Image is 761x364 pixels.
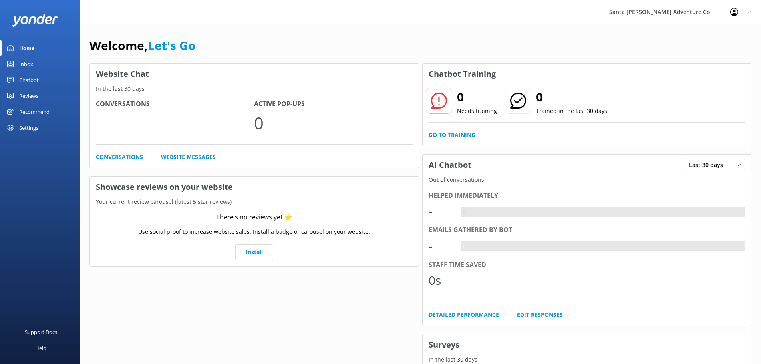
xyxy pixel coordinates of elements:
p: Your current review carousel (latest 5 star reviews) [90,197,419,206]
h3: Chatbot Training [423,64,502,84]
p: Trained in the last 30 days [536,107,607,115]
div: There’s no reviews yet ⭐ [216,212,292,223]
div: - [461,207,467,217]
h4: Conversations [96,99,254,109]
p: In the last 30 days [90,84,419,93]
div: Settings [19,120,38,136]
p: Use social proof to increase website sales. Install a badge or carousel on your website. [138,227,370,236]
a: Install [235,244,273,260]
p: 0 [254,109,412,136]
div: Home [19,40,35,56]
div: Emails gathered by bot [429,225,745,235]
a: Let's Go [148,37,196,54]
div: Help [35,340,46,356]
h3: Showcase reviews on your website [90,177,419,197]
a: Website Messages [161,153,216,161]
div: Helped immediately [429,191,745,201]
h4: Active Pop-ups [254,99,412,109]
h3: AI Chatbot [423,155,477,175]
a: Go to Training [429,131,475,139]
h3: Surveys [423,334,751,355]
p: Needs training [457,107,497,115]
h3: Website Chat [90,64,419,84]
div: Support Docs [25,324,57,340]
div: Inbox [19,56,33,72]
div: - [461,241,467,251]
div: Recommend [19,104,50,120]
p: In the last 30 days [423,355,751,364]
a: Edit Responses [517,310,563,319]
p: Out of conversations [423,175,751,184]
img: yonder-white-logo.png [12,14,58,27]
div: Chatbot [19,72,39,88]
span: Last 30 days [689,161,728,169]
div: 0s [429,271,453,290]
h1: Welcome, [89,36,196,55]
div: Staff time saved [429,260,745,270]
div: - [429,202,453,221]
h2: 0 [457,88,497,107]
div: - [429,237,453,256]
div: Reviews [19,88,38,104]
h2: 0 [536,88,607,107]
a: Conversations [96,153,143,161]
a: Detailed Performance [429,310,499,319]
